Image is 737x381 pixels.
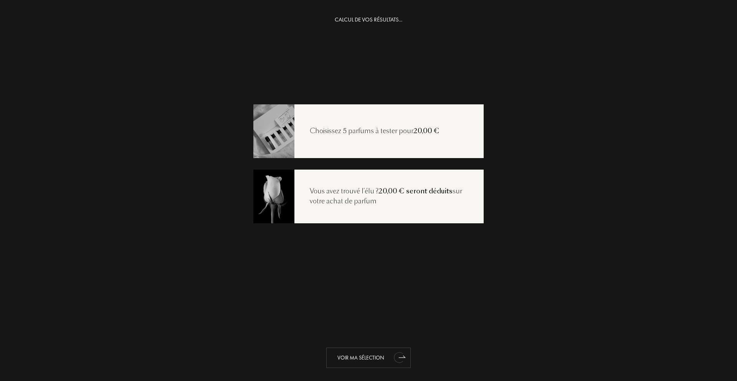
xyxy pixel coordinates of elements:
[294,126,455,136] div: Choisissez 5 parfums à tester pour
[392,350,407,365] div: animation
[294,186,484,206] div: Vous avez trouvé l'élu ? sur votre achat de parfum
[326,348,411,368] div: Voir ma sélection
[335,15,402,24] div: CALCUL DE VOS RÉSULTATS...
[253,103,294,158] img: recoload1.png
[413,126,440,135] span: 20,00 €
[378,186,453,196] span: 20,00 € seront déduits
[253,168,294,224] img: recoload3.png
